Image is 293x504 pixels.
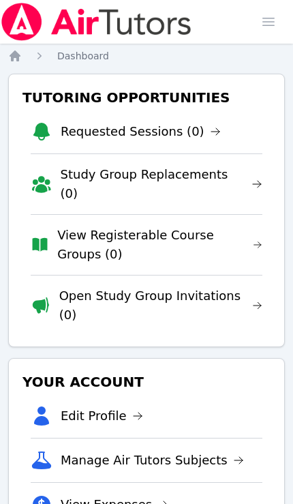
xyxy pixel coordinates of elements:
a: View Registerable Course Groups (0) [57,226,262,264]
nav: Breadcrumb [8,49,285,63]
h3: Your Account [20,370,273,394]
span: Dashboard [57,50,109,61]
a: Manage Air Tutors Subjects [61,451,244,470]
h3: Tutoring Opportunities [20,85,273,110]
a: Study Group Replacements (0) [61,165,262,203]
a: Requested Sessions (0) [61,122,221,141]
a: Edit Profile [61,406,143,426]
a: Dashboard [57,49,109,63]
a: Open Study Group Invitations (0) [59,286,262,325]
